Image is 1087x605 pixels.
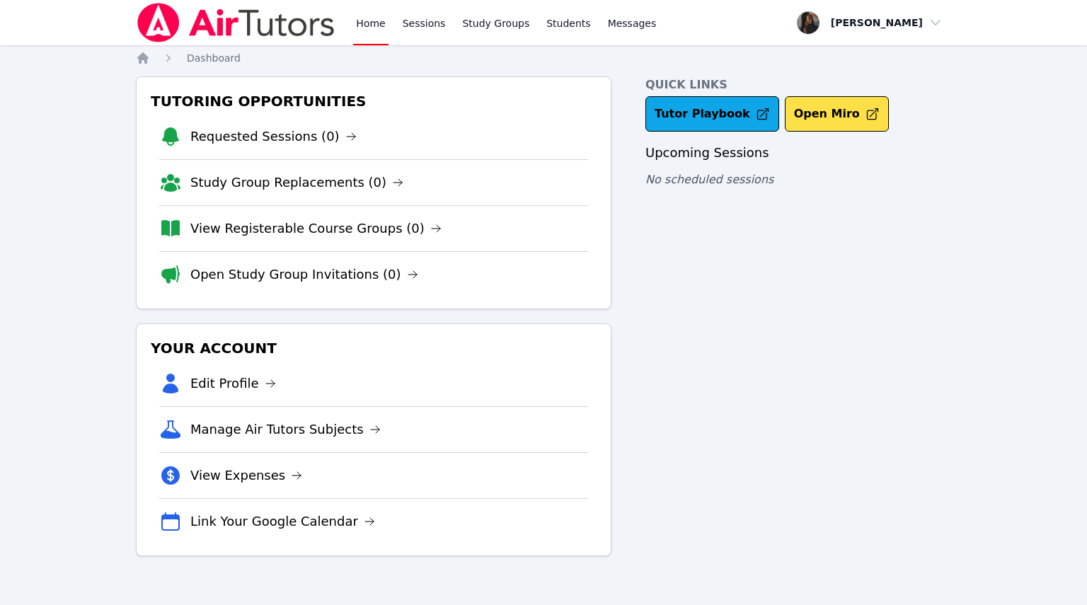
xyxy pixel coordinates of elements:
[136,51,951,65] nav: Breadcrumb
[190,265,418,284] a: Open Study Group Invitations (0)
[645,173,773,186] span: No scheduled sessions
[645,143,951,163] h3: Upcoming Sessions
[190,466,302,485] a: View Expenses
[136,3,336,42] img: Air Tutors
[645,96,779,132] a: Tutor Playbook
[187,51,241,65] a: Dashboard
[148,88,599,114] h3: Tutoring Opportunities
[645,76,951,93] h4: Quick Links
[190,173,403,192] a: Study Group Replacements (0)
[608,16,657,30] span: Messages
[785,96,889,132] button: Open Miro
[190,219,442,238] a: View Registerable Course Groups (0)
[190,127,357,146] a: Requested Sessions (0)
[148,335,599,361] h3: Your Account
[187,52,241,64] span: Dashboard
[190,374,276,393] a: Edit Profile
[190,512,375,531] a: Link Your Google Calendar
[190,420,381,439] a: Manage Air Tutors Subjects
